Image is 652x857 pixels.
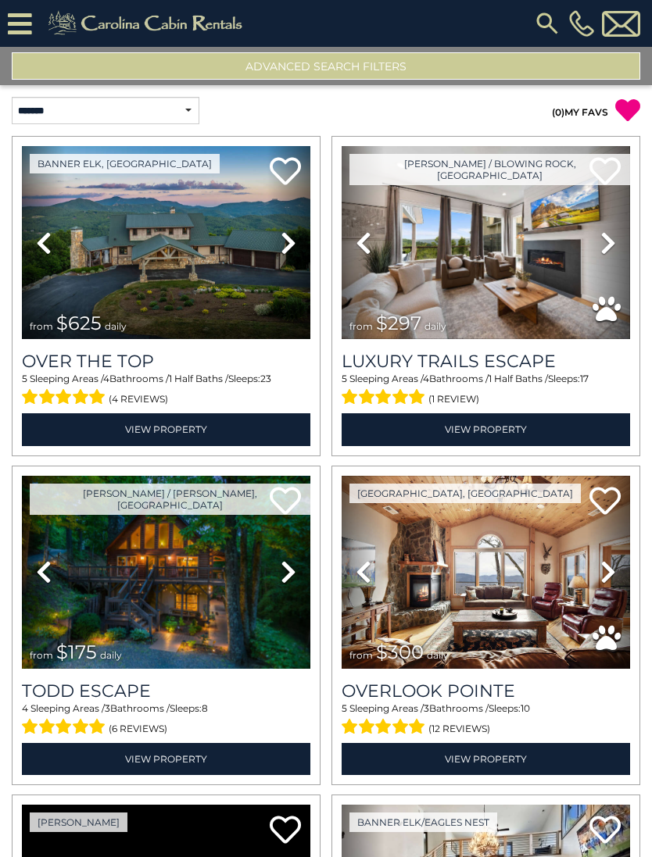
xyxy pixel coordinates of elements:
div: Sleeping Areas / Bathrooms / Sleeps: [342,372,630,409]
img: thumbnail_168627805.jpeg [22,476,310,669]
div: Sleeping Areas / Bathrooms / Sleeps: [22,702,310,739]
span: daily [105,320,127,332]
a: Todd Escape [22,680,310,702]
span: daily [425,320,446,332]
a: [PERSON_NAME] / Blowing Rock, [GEOGRAPHIC_DATA] [349,154,630,185]
a: View Property [22,413,310,445]
a: [PERSON_NAME] / [PERSON_NAME], [GEOGRAPHIC_DATA] [30,484,310,515]
span: 23 [260,373,271,384]
a: Banner Elk/Eagles Nest [349,812,497,832]
span: 0 [555,106,561,118]
span: 5 [342,702,347,714]
a: Add to favorites [589,485,621,519]
span: 10 [521,702,530,714]
span: $175 [56,641,97,663]
a: View Property [22,743,310,775]
span: 17 [580,373,589,384]
span: (1 review) [428,389,479,409]
a: Add to favorites [270,814,301,848]
a: Over The Top [22,351,310,372]
span: from [30,320,53,332]
span: daily [427,649,449,661]
img: thumbnail_163477009.jpeg [342,476,630,669]
div: Sleeping Areas / Bathrooms / Sleeps: [342,702,630,739]
span: $297 [376,312,421,334]
span: from [349,649,373,661]
a: [PHONE_NUMBER] [565,10,598,37]
span: 8 [202,702,208,714]
a: [PERSON_NAME] [30,812,127,832]
img: search-regular.svg [533,9,561,37]
img: thumbnail_167153549.jpeg [22,146,310,339]
span: 5 [342,373,347,384]
span: 4 [103,373,109,384]
span: ( ) [552,106,564,118]
div: Sleeping Areas / Bathrooms / Sleeps: [22,372,310,409]
span: (12 reviews) [428,719,490,739]
span: (4 reviews) [109,389,168,409]
img: thumbnail_168695581.jpeg [342,146,630,339]
a: Add to favorites [270,155,301,189]
span: 1 Half Baths / [489,373,548,384]
a: Banner Elk, [GEOGRAPHIC_DATA] [30,154,220,173]
a: Add to favorites [589,814,621,848]
span: 5 [22,373,27,384]
span: 4 [22,702,28,714]
img: Khaki-logo.png [40,8,256,39]
span: daily [100,649,122,661]
a: Overlook Pointe [342,680,630,702]
span: from [30,649,53,661]
a: View Property [342,413,630,445]
span: from [349,320,373,332]
span: 1 Half Baths / [169,373,228,384]
button: Advanced Search Filters [12,52,640,80]
span: $625 [56,312,102,334]
span: 3 [105,702,110,714]
a: Luxury Trails Escape [342,351,630,372]
a: View Property [342,743,630,775]
a: (0)MY FAVS [552,106,608,118]
span: $300 [376,641,424,663]
span: 3 [424,702,429,714]
a: [GEOGRAPHIC_DATA], [GEOGRAPHIC_DATA] [349,484,581,503]
span: (6 reviews) [109,719,167,739]
span: 4 [423,373,429,384]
